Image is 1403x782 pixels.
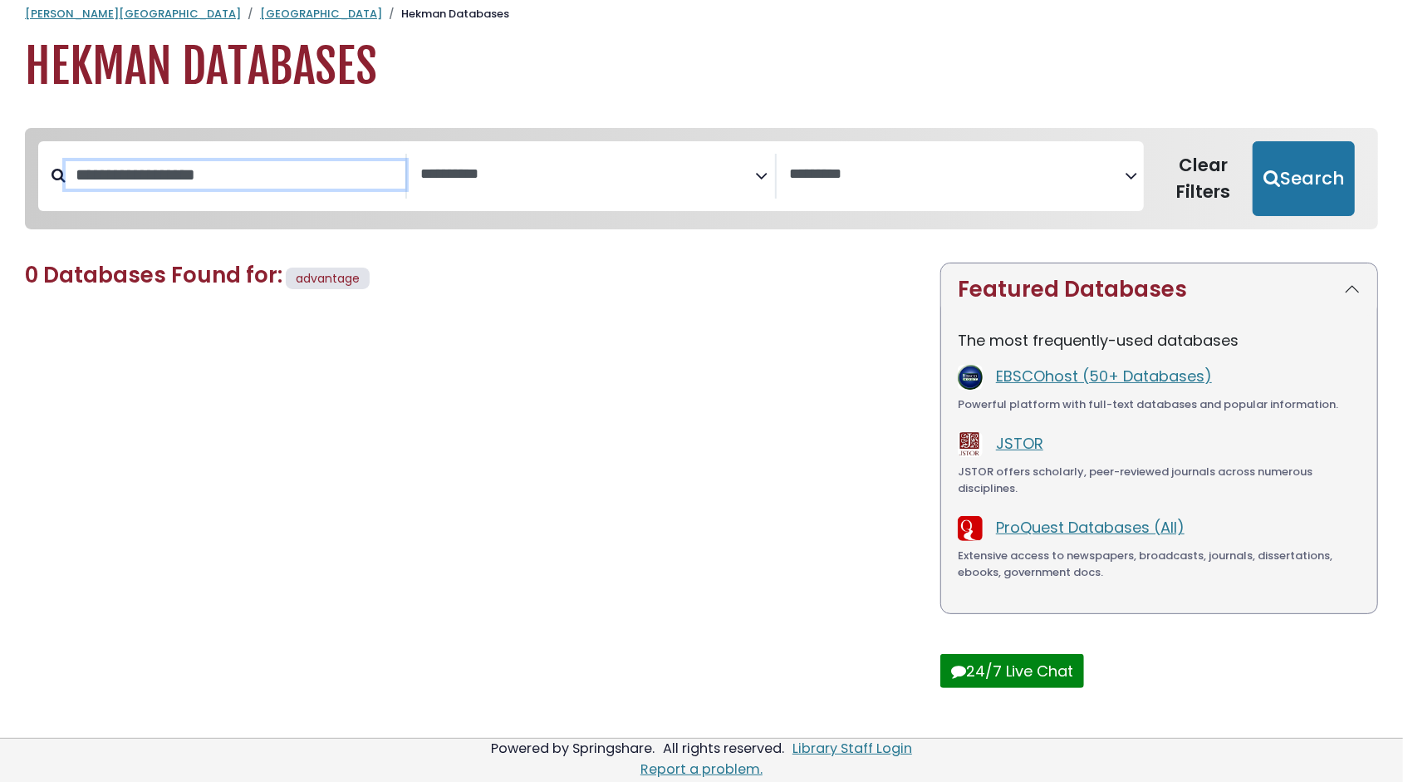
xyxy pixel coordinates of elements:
[958,329,1361,352] p: The most frequently-used databases
[958,464,1361,496] div: JSTOR offers scholarly, peer-reviewed journals across numerous disciplines.
[25,128,1378,229] nav: Search filters
[940,654,1084,688] button: 24/7 Live Chat
[25,6,241,22] a: [PERSON_NAME][GEOGRAPHIC_DATA]
[296,270,360,287] span: advantage
[25,6,1378,22] nav: breadcrumb
[790,166,1125,184] textarea: Search
[996,366,1212,386] a: EBSCOhost (50+ Databases)
[488,739,657,758] div: Powered by Springshare.
[958,548,1361,580] div: Extensive access to newspapers, broadcasts, journals, dissertations, ebooks, government docs.
[996,517,1185,538] a: ProQuest Databases (All)
[660,739,787,758] div: All rights reserved.
[260,6,382,22] a: [GEOGRAPHIC_DATA]
[382,6,509,22] li: Hekman Databases
[1154,141,1253,216] button: Clear Filters
[941,263,1377,316] button: Featured Databases
[958,396,1361,413] div: Powerful platform with full-text databases and popular information.
[25,39,1378,95] h1: Hekman Databases
[25,260,282,290] span: 0 Databases Found for:
[640,760,763,779] a: Report a problem.
[66,161,405,189] input: Search database by title or keyword
[996,433,1043,454] a: JSTOR
[792,739,912,758] a: Library Staff Login
[420,166,755,184] textarea: Search
[1253,141,1355,216] button: Submit for Search Results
